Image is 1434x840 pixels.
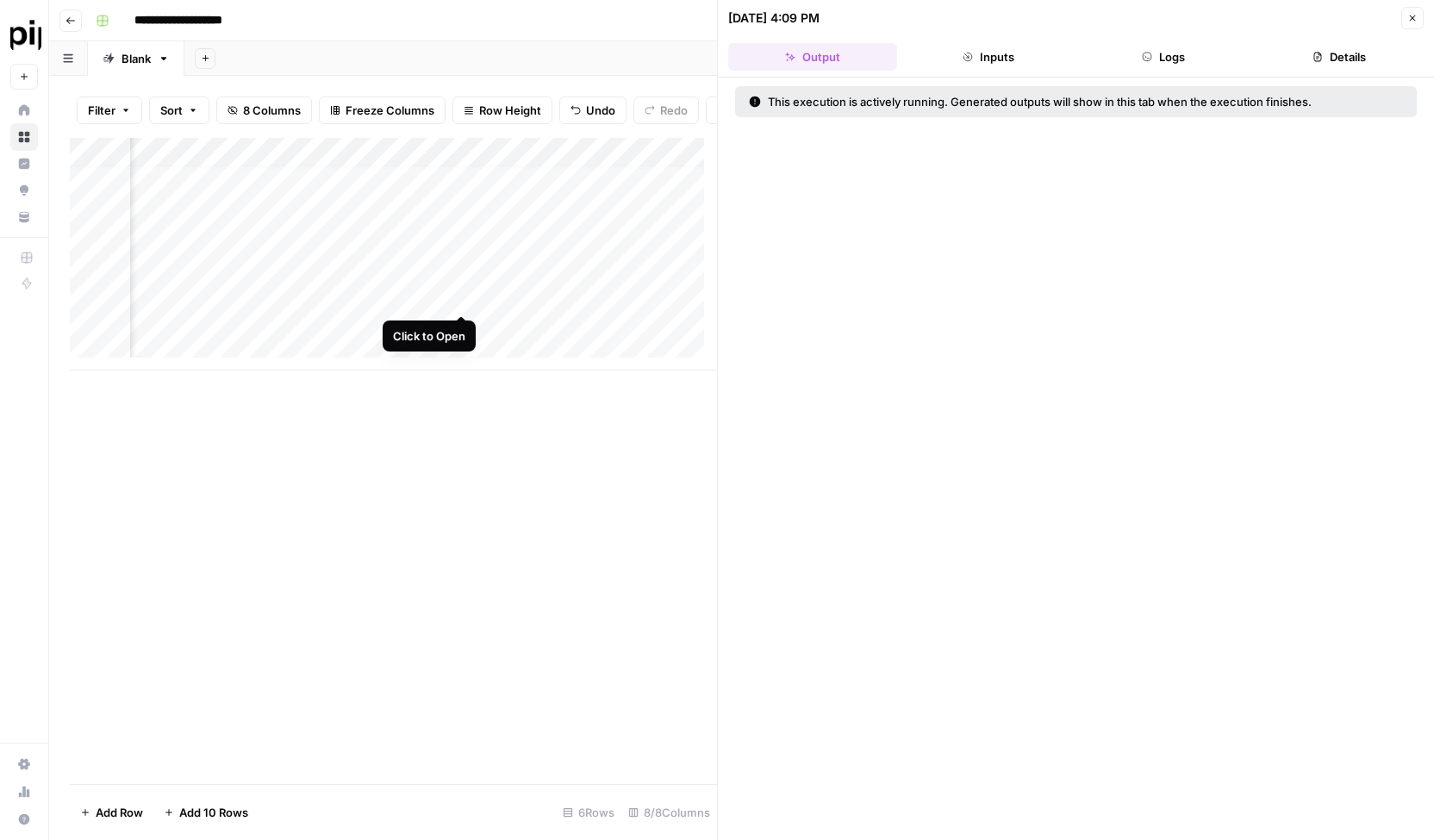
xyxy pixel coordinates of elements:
[904,43,1073,71] button: Inputs
[479,102,541,119] span: Row Height
[452,96,552,124] button: Row Height
[88,41,184,76] a: Blank
[728,9,820,27] div: [DATE] 4:09 PM
[556,799,621,826] div: 6 Rows
[10,750,38,778] a: Settings
[393,327,465,345] div: Click to Open
[728,43,897,71] button: Output
[10,123,38,151] a: Browse
[10,96,38,124] a: Home
[179,804,248,821] span: Add 10 Rows
[10,14,38,57] button: Workspace: Pipe Content Team
[633,96,699,124] button: Redo
[10,203,38,231] a: Your Data
[88,102,115,119] span: Filter
[1080,43,1249,71] button: Logs
[660,102,688,119] span: Redo
[70,799,153,826] button: Add Row
[122,50,151,67] div: Blank
[77,96,142,124] button: Filter
[160,102,183,119] span: Sort
[10,20,41,51] img: Pipe Content Team Logo
[1255,43,1424,71] button: Details
[586,102,615,119] span: Undo
[153,799,259,826] button: Add 10 Rows
[319,96,446,124] button: Freeze Columns
[346,102,434,119] span: Freeze Columns
[559,96,627,124] button: Undo
[10,806,38,833] button: Help + Support
[621,799,717,826] div: 8/8 Columns
[243,102,301,119] span: 8 Columns
[749,93,1357,110] div: This execution is actively running. Generated outputs will show in this tab when the execution fi...
[96,804,143,821] span: Add Row
[149,96,209,124] button: Sort
[10,778,38,806] a: Usage
[10,150,38,177] a: Insights
[216,96,312,124] button: 8 Columns
[10,177,38,204] a: Opportunities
